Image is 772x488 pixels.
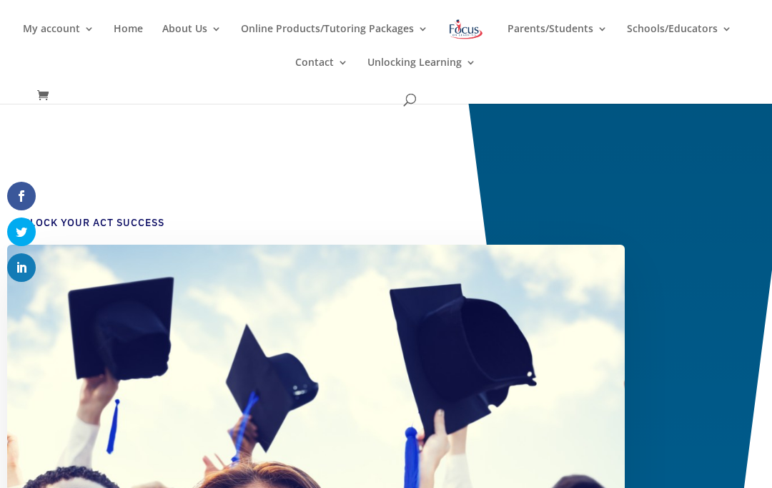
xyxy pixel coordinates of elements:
a: Parents/Students [508,24,608,57]
a: Schools/Educators [627,24,732,57]
h4: Unlock Your ACT Success [14,216,603,238]
a: Unlocking Learning [367,57,476,91]
img: Focus on Learning [447,16,485,42]
a: Home [114,24,143,57]
a: My account [23,24,94,57]
a: Online Products/Tutoring Packages [241,24,428,57]
a: Contact [295,57,348,91]
a: About Us [162,24,222,57]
